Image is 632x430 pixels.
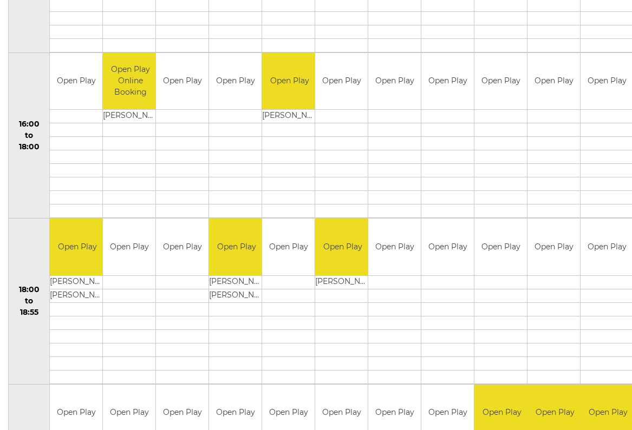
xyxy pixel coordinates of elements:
[315,53,368,110] td: Open Play
[50,53,102,110] td: Open Play
[421,53,474,110] td: Open Play
[527,219,580,275] td: Open Play
[474,53,527,110] td: Open Play
[315,219,370,275] td: Open Play
[474,219,527,275] td: Open Play
[156,219,209,275] td: Open Play
[368,219,421,275] td: Open Play
[9,52,50,219] td: 16:00 to 18:00
[9,219,50,385] td: 18:00 to 18:55
[209,219,264,275] td: Open Play
[315,275,370,289] td: [PERSON_NAME]
[421,219,474,275] td: Open Play
[527,53,580,110] td: Open Play
[262,110,317,123] td: [PERSON_NAME]
[50,219,105,275] td: Open Play
[156,53,209,110] td: Open Play
[103,53,158,110] td: Open Play Online Booking
[262,219,315,275] td: Open Play
[209,53,262,110] td: Open Play
[50,275,105,289] td: [PERSON_NAME]
[209,289,264,302] td: [PERSON_NAME]
[50,289,105,302] td: [PERSON_NAME]
[368,53,421,110] td: Open Play
[103,219,155,275] td: Open Play
[209,275,264,289] td: [PERSON_NAME]
[262,53,317,110] td: Open Play
[103,110,158,123] td: [PERSON_NAME]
